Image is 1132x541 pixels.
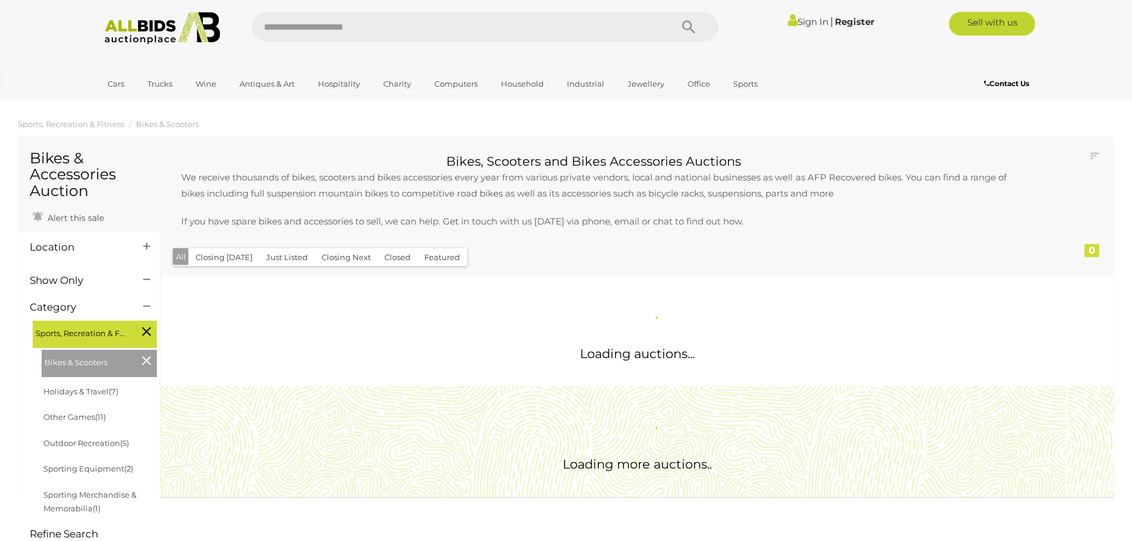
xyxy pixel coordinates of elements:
a: Hospitality [310,74,368,94]
p: We receive thousands of bikes, scooters and bikes accessories every year from various private ven... [169,169,1019,201]
span: | [830,15,833,28]
a: Sell with us [949,12,1035,36]
button: Featured [417,248,467,267]
a: Register [835,16,874,27]
button: All [173,248,189,265]
a: Other Games(11) [43,412,106,422]
span: Loading more auctions.. [563,457,712,472]
button: Closing [DATE] [188,248,260,267]
a: Sign In [788,16,828,27]
a: Antiques & Art [232,74,302,94]
span: (2) [124,464,133,473]
a: Wine [188,74,224,94]
h2: Bikes, Scooters and Bikes Accessories Auctions [169,154,1019,168]
a: Alert this sale [30,208,107,226]
img: Allbids.com.au [98,12,227,45]
a: Industrial [559,74,612,94]
a: Cars [100,74,132,94]
a: Trucks [140,74,180,94]
a: Household [493,74,551,94]
span: Sports, Recreation & Fitness [36,324,125,340]
a: Bikes & Scooters [136,119,199,129]
p: If you have spare bikes and accessories to sell, we can help. Get in touch with us [DATE] via pho... [169,213,1019,229]
a: Office [680,74,718,94]
h4: Category [30,302,125,313]
a: Sporting Equipment(2) [43,464,133,473]
h1: Bikes & Accessories Auction [30,150,148,200]
h4: Location [30,242,125,253]
a: Computers [427,74,485,94]
a: Outdoor Recreation(5) [43,438,129,448]
a: Charity [376,74,419,94]
span: (7) [109,387,118,396]
button: Closing Next [314,248,378,267]
div: 0 [1084,244,1099,257]
span: Bikes & Scooters [45,353,134,369]
span: Alert this sale [45,213,104,223]
a: Contact Us [984,77,1032,90]
a: Sports, Recreation & Fitness [18,119,124,129]
span: Loading auctions... [580,346,695,361]
button: Just Listed [259,248,315,267]
b: Contact Us [984,79,1029,88]
a: [GEOGRAPHIC_DATA] [100,94,200,113]
a: Jewellery [620,74,672,94]
span: (1) [93,504,100,513]
span: (11) [95,412,106,422]
h4: Refine Search [30,529,157,540]
h4: Show Only [30,275,125,286]
a: Sporting Merchandise & Memorabilia(1) [43,490,137,513]
button: Closed [377,248,418,267]
a: Holidays & Travel(7) [43,387,118,396]
a: Sports [726,74,765,94]
span: (5) [120,438,129,448]
button: Search [659,12,718,42]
